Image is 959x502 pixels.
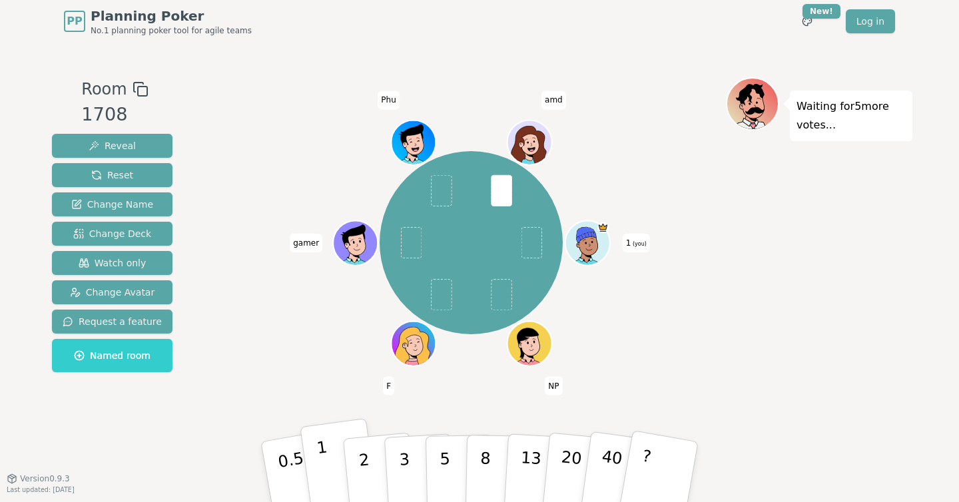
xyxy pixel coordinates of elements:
span: 1 is the host [597,222,609,233]
span: Planning Poker [91,7,252,25]
button: Change Avatar [52,280,172,304]
button: Reveal [52,134,172,158]
span: Click to change your name [623,234,650,252]
span: Request a feature [63,315,162,328]
span: Click to change your name [541,91,566,109]
span: Last updated: [DATE] [7,486,75,493]
span: Named room [74,349,151,362]
button: Change Deck [52,222,172,246]
p: Waiting for 5 more votes... [797,97,906,134]
span: Version 0.9.3 [20,473,70,484]
span: Change Avatar [70,286,155,299]
span: Click to change your name [290,234,322,252]
a: Log in [846,9,895,33]
button: Reset [52,163,172,187]
div: 1708 [81,101,148,128]
span: Room [81,77,127,101]
span: Watch only [79,256,147,270]
button: Watch only [52,251,172,275]
button: New! [795,9,819,33]
span: Click to change your name [545,376,562,395]
span: No.1 planning poker tool for agile teams [91,25,252,36]
button: Version0.9.3 [7,473,70,484]
span: Change Deck [73,227,151,240]
button: Request a feature [52,310,172,334]
span: (you) [631,241,647,247]
span: Click to change your name [383,376,394,395]
button: Named room [52,339,172,372]
div: New! [802,4,840,19]
span: Reveal [89,139,136,152]
button: Click to change your avatar [566,222,608,264]
button: Change Name [52,192,172,216]
a: PPPlanning PokerNo.1 planning poker tool for agile teams [64,7,252,36]
span: PP [67,13,82,29]
span: Reset [91,168,133,182]
span: Click to change your name [378,91,399,109]
span: Change Name [71,198,153,211]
